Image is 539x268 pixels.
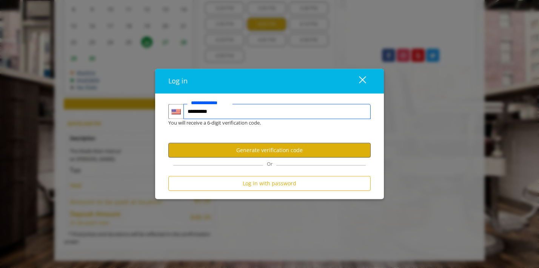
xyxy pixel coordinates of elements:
[168,143,371,157] button: Generate verification code
[263,161,276,168] span: Or
[168,104,183,119] div: Country
[350,75,365,87] div: close dialog
[168,176,371,191] button: Log in with password
[163,119,365,127] div: You will receive a 6-digit verification code.
[345,73,371,89] button: close dialog
[168,77,188,86] span: Log in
